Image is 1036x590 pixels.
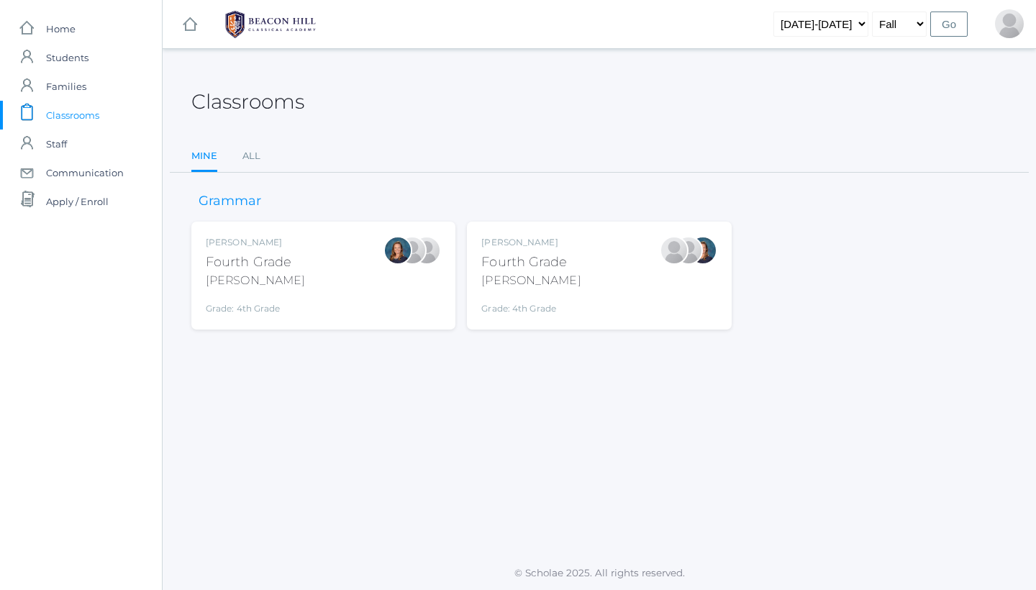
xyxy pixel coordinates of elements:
[383,236,412,265] div: Ellie Bradley
[217,6,324,42] img: BHCALogos-05-308ed15e86a5a0abce9b8dd61676a3503ac9727e845dece92d48e8588c001991.png
[674,236,703,265] div: Heather Porter
[481,272,581,289] div: [PERSON_NAME]
[46,101,99,130] span: Classrooms
[481,253,581,272] div: Fourth Grade
[191,194,268,209] h3: Grammar
[481,236,581,249] div: [PERSON_NAME]
[46,72,86,101] span: Families
[412,236,441,265] div: Heather Porter
[689,236,717,265] div: Ellie Bradley
[481,295,581,315] div: Grade: 4th Grade
[206,295,305,315] div: Grade: 4th Grade
[242,142,260,171] a: All
[206,253,305,272] div: Fourth Grade
[191,91,304,113] h2: Classrooms
[46,158,124,187] span: Communication
[163,566,1036,580] p: © Scholae 2025. All rights reserved.
[46,130,67,158] span: Staff
[46,43,88,72] span: Students
[995,9,1024,38] div: Lydia Chaffin
[398,236,427,265] div: Lydia Chaffin
[930,12,968,37] input: Go
[206,236,305,249] div: [PERSON_NAME]
[660,236,689,265] div: Lydia Chaffin
[46,187,109,216] span: Apply / Enroll
[46,14,76,43] span: Home
[191,142,217,173] a: Mine
[206,272,305,289] div: [PERSON_NAME]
